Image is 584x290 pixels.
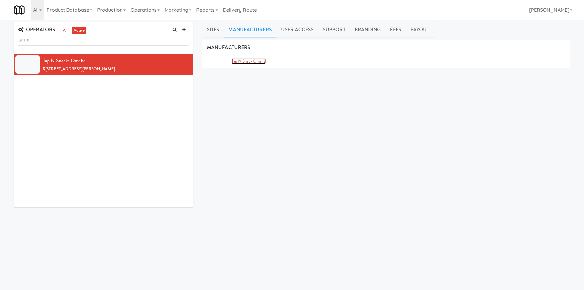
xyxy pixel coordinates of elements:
a: Support [318,22,350,37]
a: Payout [406,22,434,37]
a: Sites [202,22,224,37]
img: Micromart [14,5,25,15]
input: Search Operator [18,34,189,46]
span: MANUFACTURERS [207,44,250,51]
span: OPERATORS [18,26,55,33]
a: all [61,27,69,34]
a: Manufacturers [224,22,276,37]
div: Tap N Snacks Omaha [43,56,189,65]
a: Tap N Snack Omaha [231,58,266,64]
span: [STREET_ADDRESS][PERSON_NAME] [45,66,115,72]
a: active [72,27,86,34]
a: Fees [385,22,406,37]
a: Branding [350,22,386,37]
li: Tap N Snacks Omaha[STREET_ADDRESS][PERSON_NAME] [14,54,193,75]
a: User Access [277,22,318,37]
